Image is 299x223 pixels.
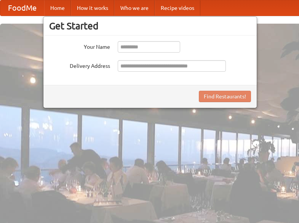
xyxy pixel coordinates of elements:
[49,41,110,51] label: Your Name
[155,0,200,16] a: Recipe videos
[49,20,251,32] h3: Get Started
[49,60,110,70] label: Delivery Address
[44,0,71,16] a: Home
[114,0,155,16] a: Who we are
[0,0,44,16] a: FoodMe
[71,0,114,16] a: How it works
[199,91,251,102] button: Find Restaurants!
